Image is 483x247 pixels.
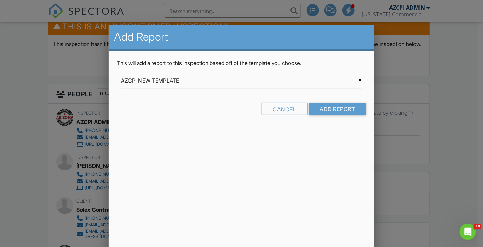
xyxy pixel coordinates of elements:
h2: Add Report [114,30,369,44]
div: Cancel [262,103,308,115]
span: 10 [474,224,482,229]
input: Add Report [309,103,366,115]
iframe: Intercom live chat [460,224,476,240]
p: This will add a report to this inspection based off of the template you choose. [117,59,366,67]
